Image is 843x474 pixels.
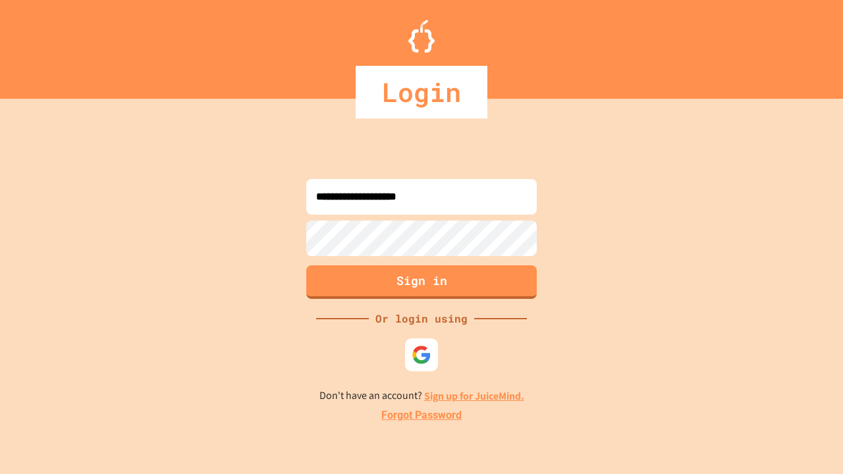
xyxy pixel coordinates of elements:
a: Sign up for JuiceMind. [424,389,524,403]
button: Sign in [306,265,537,299]
p: Don't have an account? [319,388,524,404]
a: Forgot Password [381,408,462,423]
div: Or login using [369,311,474,327]
img: Logo.svg [408,20,435,53]
img: google-icon.svg [412,345,431,365]
div: Login [356,66,487,118]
